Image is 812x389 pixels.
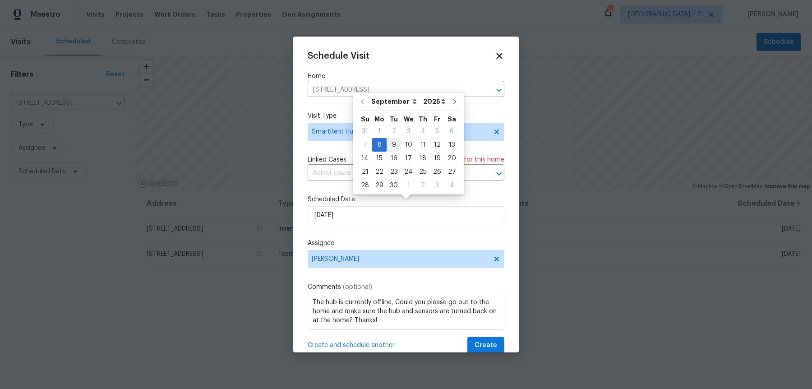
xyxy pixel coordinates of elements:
[372,165,387,179] div: Mon Sep 22 2025
[372,139,387,151] div: 8
[430,125,444,138] div: Fri Sep 05 2025
[343,284,372,290] span: (optional)
[444,166,459,178] div: 27
[312,255,489,263] span: [PERSON_NAME]
[372,152,387,165] div: Mon Sep 15 2025
[387,152,401,165] div: 16
[430,166,444,178] div: 26
[372,138,387,152] div: Mon Sep 08 2025
[401,152,416,165] div: Wed Sep 17 2025
[444,152,459,165] div: Sat Sep 20 2025
[430,152,444,165] div: Fri Sep 19 2025
[308,195,504,204] label: Scheduled Date
[444,165,459,179] div: Sat Sep 27 2025
[401,166,416,178] div: 24
[493,167,505,180] button: Open
[444,179,459,192] div: Sat Oct 04 2025
[358,125,372,138] div: 31
[372,166,387,178] div: 22
[430,179,444,192] div: 3
[401,179,416,192] div: Wed Oct 01 2025
[308,282,504,292] label: Comments
[401,165,416,179] div: Wed Sep 24 2025
[416,166,430,178] div: 25
[430,138,444,152] div: Fri Sep 12 2025
[416,152,430,165] div: Thu Sep 18 2025
[308,51,369,60] span: Schedule Visit
[494,51,504,61] span: Close
[401,152,416,165] div: 17
[308,167,479,181] input: Select cases
[369,95,421,108] select: Month
[404,116,414,122] abbr: Wednesday
[372,125,387,138] div: Mon Sep 01 2025
[308,111,504,120] label: Visit Type
[430,125,444,138] div: 5
[358,152,372,165] div: 14
[416,138,430,152] div: Thu Sep 11 2025
[401,179,416,192] div: 1
[374,116,384,122] abbr: Monday
[493,84,505,97] button: Open
[444,125,459,138] div: 6
[444,179,459,192] div: 4
[444,125,459,138] div: Sat Sep 06 2025
[419,116,427,122] abbr: Thursday
[387,165,401,179] div: Tue Sep 23 2025
[416,179,430,192] div: Thu Oct 02 2025
[387,179,401,192] div: 30
[308,294,504,330] textarea: The hub is currently offline, Could you please go out to the home and make sure the hub and senso...
[416,152,430,165] div: 18
[444,152,459,165] div: 20
[387,138,401,152] div: Tue Sep 09 2025
[416,165,430,179] div: Thu Sep 25 2025
[444,138,459,152] div: Sat Sep 13 2025
[358,152,372,165] div: Sun Sep 14 2025
[387,179,401,192] div: Tue Sep 30 2025
[444,139,459,151] div: 13
[372,179,387,192] div: Mon Sep 29 2025
[372,179,387,192] div: 29
[308,239,504,248] label: Assignee
[401,138,416,152] div: Wed Sep 10 2025
[361,116,369,122] abbr: Sunday
[448,93,461,111] button: Go to next month
[401,139,416,151] div: 10
[358,139,372,151] div: 7
[308,155,346,164] span: Linked Cases
[358,125,372,138] div: Sun Aug 31 2025
[312,127,487,136] span: SmartRent Hub Offline
[372,152,387,165] div: 15
[416,139,430,151] div: 11
[401,125,416,138] div: 3
[358,166,372,178] div: 21
[430,179,444,192] div: Fri Oct 03 2025
[475,340,497,351] span: Create
[387,125,401,138] div: 2
[387,152,401,165] div: Tue Sep 16 2025
[430,152,444,165] div: 19
[467,337,504,354] button: Create
[308,72,504,81] label: Home
[358,165,372,179] div: Sun Sep 21 2025
[387,166,401,178] div: 23
[308,206,504,224] input: M/D/YYYY
[421,95,448,108] select: Year
[448,116,456,122] abbr: Saturday
[308,341,395,350] span: Create and schedule another
[416,125,430,138] div: Thu Sep 04 2025
[416,125,430,138] div: 4
[401,125,416,138] div: Wed Sep 03 2025
[416,179,430,192] div: 2
[355,93,369,111] button: Go to previous month
[434,116,440,122] abbr: Friday
[358,179,372,192] div: Sun Sep 28 2025
[372,125,387,138] div: 1
[390,116,398,122] abbr: Tuesday
[387,125,401,138] div: Tue Sep 02 2025
[387,139,401,151] div: 9
[358,138,372,152] div: Sun Sep 07 2025
[308,83,479,97] input: Enter in an address
[430,139,444,151] div: 12
[358,179,372,192] div: 28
